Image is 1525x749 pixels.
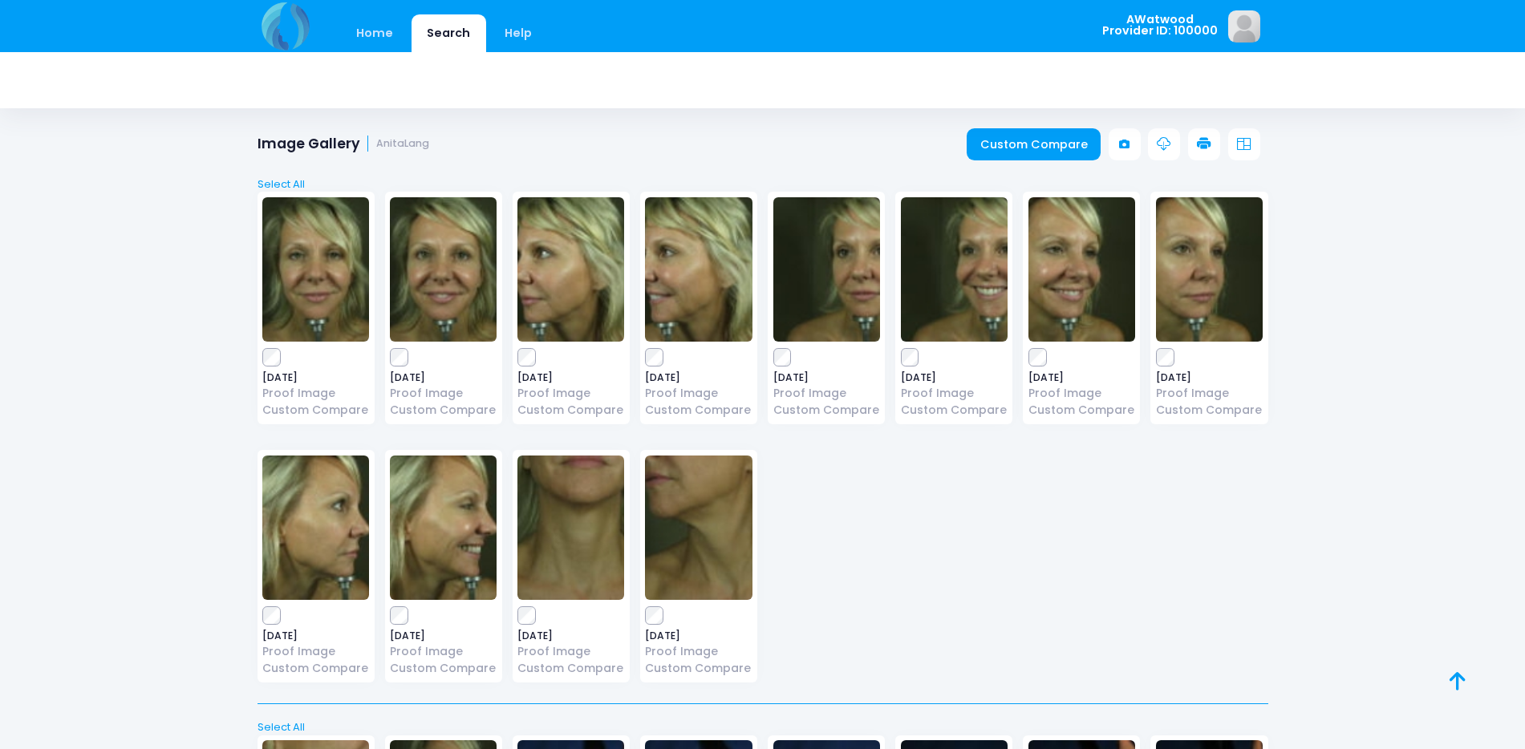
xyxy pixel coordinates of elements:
a: Proof Image [390,385,497,402]
a: Proof Image [517,643,624,660]
a: Custom Compare [901,402,1008,419]
img: image [645,455,752,600]
a: Custom Compare [390,660,497,677]
a: Home [341,14,409,52]
img: image [1228,10,1260,43]
img: image [262,197,369,342]
img: image [517,455,624,600]
img: image [1028,197,1135,342]
span: [DATE] [773,373,880,383]
span: [DATE] [1028,373,1135,383]
img: image [773,197,880,342]
img: image [1156,197,1263,342]
a: Proof Image [517,385,624,402]
a: Custom Compare [517,660,624,677]
span: [DATE] [1156,373,1263,383]
img: image [517,197,624,342]
span: [DATE] [645,373,752,383]
a: Proof Image [1156,385,1263,402]
a: Proof Image [773,385,880,402]
span: [DATE] [262,631,369,641]
a: Proof Image [1028,385,1135,402]
img: image [901,197,1008,342]
a: Proof Image [645,385,752,402]
span: [DATE] [517,373,624,383]
img: image [390,197,497,342]
img: image [262,455,369,600]
a: Custom Compare [517,402,624,419]
a: Proof Image [390,643,497,660]
span: [DATE] [901,373,1008,383]
a: Select All [252,719,1273,735]
span: AWatwood Provider ID: 100000 [1102,14,1218,37]
small: AnitaLang [376,138,429,150]
h1: Image Gallery [258,136,430,152]
a: Search [412,14,486,52]
a: Custom Compare [645,660,752,677]
img: image [645,197,752,342]
a: Custom Compare [262,402,369,419]
a: Help [489,14,547,52]
a: Proof Image [645,643,752,660]
a: Proof Image [262,643,369,660]
a: Proof Image [901,385,1008,402]
a: Custom Compare [967,128,1101,160]
a: Custom Compare [1156,402,1263,419]
span: [DATE] [262,373,369,383]
img: image [390,455,497,600]
span: [DATE] [517,631,624,641]
a: Select All [252,176,1273,192]
a: Custom Compare [1028,402,1135,419]
a: Custom Compare [645,402,752,419]
a: Custom Compare [390,402,497,419]
span: [DATE] [390,631,497,641]
a: Proof Image [262,385,369,402]
a: Custom Compare [773,402,880,419]
span: [DATE] [645,631,752,641]
a: Custom Compare [262,660,369,677]
span: [DATE] [390,373,497,383]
